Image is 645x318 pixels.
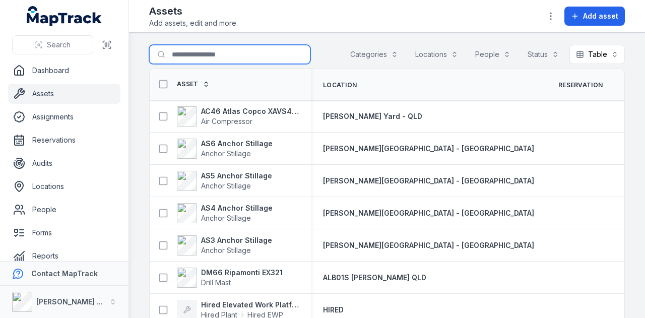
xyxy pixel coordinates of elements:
[323,176,534,185] span: [PERSON_NAME][GEOGRAPHIC_DATA] - [GEOGRAPHIC_DATA]
[8,246,120,266] a: Reports
[201,214,251,222] span: Anchor Stillage
[8,176,120,197] a: Locations
[36,297,119,306] strong: [PERSON_NAME] Group
[201,203,273,213] strong: AS4 Anchor Stillage
[323,176,534,186] a: [PERSON_NAME][GEOGRAPHIC_DATA] - [GEOGRAPHIC_DATA]
[201,181,251,190] span: Anchor Stillage
[8,60,120,81] a: Dashboard
[323,111,422,121] a: [PERSON_NAME] Yard - QLD
[8,130,120,150] a: Reservations
[8,107,120,127] a: Assignments
[8,153,120,173] a: Audits
[12,35,93,54] button: Search
[469,45,517,64] button: People
[177,268,283,288] a: DM66 Ripamonti EX321Drill Mast
[177,203,273,223] a: AS4 Anchor StillageAnchor Stillage
[323,273,426,282] span: ALB01S [PERSON_NAME] QLD
[323,112,422,120] span: [PERSON_NAME] Yard - QLD
[201,278,231,287] span: Drill Mast
[177,106,299,126] a: AC46 Atlas Copco XAVS450Air Compressor
[409,45,465,64] button: Locations
[177,80,199,88] span: Asset
[323,305,344,314] span: HIRED
[323,209,534,217] span: [PERSON_NAME][GEOGRAPHIC_DATA] - [GEOGRAPHIC_DATA]
[323,208,534,218] a: [PERSON_NAME][GEOGRAPHIC_DATA] - [GEOGRAPHIC_DATA]
[201,106,299,116] strong: AC46 Atlas Copco XAVS450
[201,268,283,278] strong: DM66 Ripamonti EX321
[149,18,238,28] span: Add assets, edit and more.
[177,80,210,88] a: Asset
[323,81,357,89] span: Location
[344,45,405,64] button: Categories
[8,223,120,243] a: Forms
[201,171,272,181] strong: AS5 Anchor Stillage
[323,144,534,153] span: [PERSON_NAME][GEOGRAPHIC_DATA] - [GEOGRAPHIC_DATA]
[8,84,120,104] a: Assets
[31,269,98,278] strong: Contact MapTrack
[8,200,120,220] a: People
[177,235,272,256] a: AS3 Anchor StillageAnchor Stillage
[201,149,251,158] span: Anchor Stillage
[323,240,534,250] a: [PERSON_NAME][GEOGRAPHIC_DATA] - [GEOGRAPHIC_DATA]
[149,4,238,18] h2: Assets
[323,241,534,249] span: [PERSON_NAME][GEOGRAPHIC_DATA] - [GEOGRAPHIC_DATA]
[558,81,603,89] span: Reservation
[201,117,252,125] span: Air Compressor
[323,305,344,315] a: HIRED
[177,171,272,191] a: AS5 Anchor StillageAnchor Stillage
[521,45,565,64] button: Status
[201,246,251,255] span: Anchor Stillage
[47,40,71,50] span: Search
[323,144,534,154] a: [PERSON_NAME][GEOGRAPHIC_DATA] - [GEOGRAPHIC_DATA]
[569,45,625,64] button: Table
[27,6,102,26] a: MapTrack
[201,300,299,310] strong: Hired Elevated Work Platform
[201,139,273,149] strong: AS6 Anchor Stillage
[323,273,426,283] a: ALB01S [PERSON_NAME] QLD
[177,139,273,159] a: AS6 Anchor StillageAnchor Stillage
[564,7,625,26] button: Add asset
[583,11,618,21] span: Add asset
[201,235,272,245] strong: AS3 Anchor Stillage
